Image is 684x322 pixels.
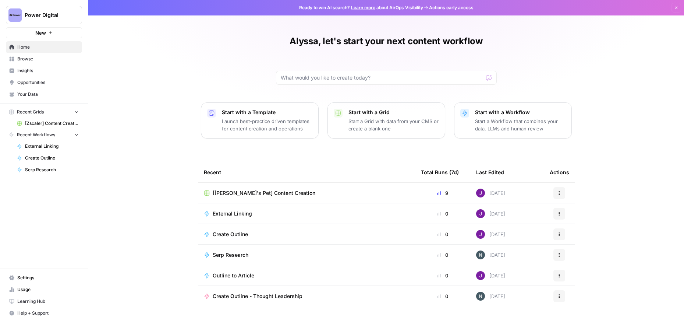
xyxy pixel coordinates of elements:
[421,210,464,217] div: 0
[476,230,505,239] div: [DATE]
[25,167,79,173] span: Serp Research
[6,6,82,24] button: Workspace: Power Digital
[201,102,319,139] button: Start with a TemplateLaunch best-practice driven templates for content creation and operations
[17,298,79,305] span: Learning Hub
[17,109,44,115] span: Recent Grids
[476,162,504,182] div: Last Edited
[299,4,423,11] span: Ready to win AI search? about AirOps Visibility
[17,310,79,316] span: Help + Support
[213,231,248,238] span: Create Outline
[213,210,252,217] span: External Linking
[475,118,566,132] p: Start a Workflow that combines your data, LLMs and human review
[6,88,82,100] a: Your Data
[17,132,55,138] span: Recent Workflows
[290,35,483,47] h1: Alyssa, let's start your next content workflow
[204,293,409,300] a: Create Outline - Thought Leadership
[17,286,79,293] span: Usage
[476,230,485,239] img: nj1ssy6o3lyd6ijko0eoja4aphzn
[204,251,409,259] a: Serp Research
[475,109,566,116] p: Start with a Workflow
[17,67,79,74] span: Insights
[421,293,464,300] div: 0
[421,189,464,197] div: 9
[6,41,82,53] a: Home
[14,140,82,152] a: External Linking
[25,155,79,161] span: Create Outline
[17,91,79,98] span: Your Data
[421,272,464,279] div: 0
[17,274,79,281] span: Settings
[6,129,82,140] button: Recent Workflows
[476,292,505,301] div: [DATE]
[6,295,82,307] a: Learning Hub
[6,272,82,284] a: Settings
[222,109,312,116] p: Start with a Template
[17,44,79,50] span: Home
[8,8,22,22] img: Power Digital Logo
[550,162,569,182] div: Actions
[6,27,82,38] button: New
[204,272,409,279] a: Outline to Article
[429,4,474,11] span: Actions early access
[222,118,312,132] p: Launch best-practice driven templates for content creation and operations
[348,118,439,132] p: Start a Grid with data from your CMS or create a blank one
[476,251,485,259] img: mfx9qxiwvwbk9y2m949wqpoopau8
[476,189,485,197] img: nj1ssy6o3lyd6ijko0eoja4aphzn
[204,210,409,217] a: External Linking
[454,102,572,139] button: Start with a WorkflowStart a Workflow that combines your data, LLMs and human review
[476,292,485,301] img: mfx9qxiwvwbk9y2m949wqpoopau8
[476,271,505,280] div: [DATE]
[14,164,82,176] a: Serp Research
[281,74,483,81] input: What would you like to create today?
[6,65,82,77] a: Insights
[421,162,459,182] div: Total Runs (7d)
[204,189,409,197] a: [[PERSON_NAME]'s Pet] Content Creation
[476,209,485,218] img: nj1ssy6o3lyd6ijko0eoja4aphzn
[6,77,82,88] a: Opportunities
[476,251,505,259] div: [DATE]
[327,102,445,139] button: Start with a GridStart a Grid with data from your CMS or create a blank one
[476,271,485,280] img: nj1ssy6o3lyd6ijko0eoja4aphzn
[204,162,409,182] div: Recent
[6,307,82,319] button: Help + Support
[476,209,505,218] div: [DATE]
[25,11,69,19] span: Power Digital
[14,118,82,129] a: [Zscaler] Content Creation
[17,79,79,86] span: Opportunities
[35,29,46,36] span: New
[421,251,464,259] div: 0
[213,293,302,300] span: Create Outline - Thought Leadership
[476,189,505,197] div: [DATE]
[348,109,439,116] p: Start with a Grid
[25,143,79,150] span: External Linking
[6,106,82,118] button: Recent Grids
[25,120,79,127] span: [Zscaler] Content Creation
[17,56,79,62] span: Browse
[213,272,254,279] span: Outline to Article
[351,5,375,10] a: Learn more
[6,53,82,65] a: Browse
[6,284,82,295] a: Usage
[14,152,82,164] a: Create Outline
[421,231,464,238] div: 0
[213,189,315,197] span: [[PERSON_NAME]'s Pet] Content Creation
[213,251,248,259] span: Serp Research
[204,231,409,238] a: Create Outline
